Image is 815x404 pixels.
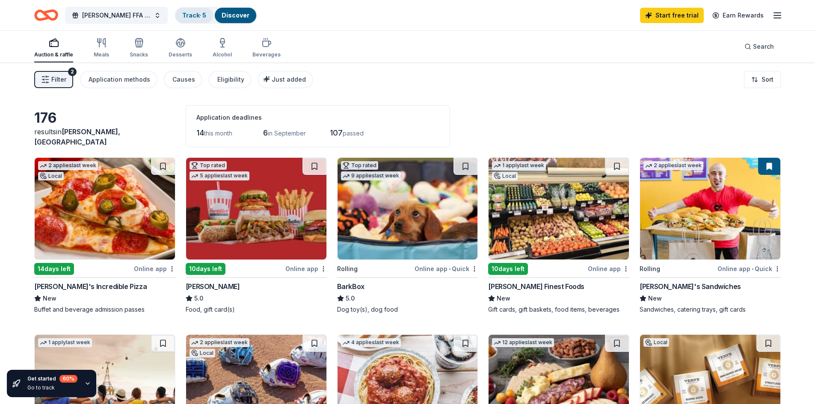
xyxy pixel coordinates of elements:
[640,305,781,314] div: Sandwiches, catering trays, gift cards
[640,281,741,292] div: [PERSON_NAME]'s Sandwiches
[707,8,769,23] a: Earn Rewards
[640,157,781,314] a: Image for Ike's Sandwiches2 applieslast weekRollingOnline app•Quick[PERSON_NAME]'s SandwichesNewS...
[268,130,306,137] span: in September
[38,161,98,170] div: 2 applies last week
[34,127,120,146] span: [PERSON_NAME], [GEOGRAPHIC_DATA]
[34,127,175,147] div: results
[34,51,73,58] div: Auction & raffle
[34,263,74,275] div: 14 days left
[34,305,175,314] div: Buffet and beverage admission passes
[258,71,313,88] button: Just added
[338,158,478,260] img: Image for BarkBox
[762,74,774,85] span: Sort
[488,157,629,314] a: Image for Jensen’s Finest Foods1 applylast weekLocal10days leftOnline app[PERSON_NAME] Finest Foo...
[341,171,401,180] div: 9 applies last week
[43,293,56,304] span: New
[27,375,77,383] div: Get started
[488,305,629,314] div: Gift cards, gift baskets, food items, beverages
[588,263,629,274] div: Online app
[744,71,781,88] button: Sort
[89,74,150,85] div: Application methods
[415,263,478,274] div: Online app Quick
[35,158,175,260] img: Image for John's Incredible Pizza
[492,161,546,170] div: 1 apply last week
[209,71,251,88] button: Eligibility
[34,71,73,88] button: Filter2
[175,7,257,24] button: Track· 5Discover
[330,128,343,137] span: 107
[186,281,240,292] div: [PERSON_NAME]
[51,74,66,85] span: Filter
[337,305,478,314] div: Dog toy(s), dog food
[186,305,327,314] div: Food, gift card(s)
[38,338,92,347] div: 1 apply last week
[34,5,58,25] a: Home
[182,12,206,19] a: Track· 5
[27,384,77,391] div: Go to track
[164,71,202,88] button: Causes
[34,157,175,314] a: Image for John's Incredible Pizza2 applieslast weekLocal14days leftOnline app[PERSON_NAME]'s Incr...
[346,293,355,304] span: 5.0
[213,51,232,58] div: Alcohol
[640,8,704,23] a: Start free trial
[449,265,450,272] span: •
[80,71,157,88] button: Application methods
[492,338,554,347] div: 12 applies last week
[643,161,703,170] div: 2 applies last week
[252,34,281,62] button: Beverages
[341,338,401,347] div: 4 applies last week
[186,263,225,275] div: 10 days left
[753,41,774,52] span: Search
[217,74,244,85] div: Eligibility
[190,161,227,170] div: Top rated
[196,112,439,123] div: Application deadlines
[169,51,192,58] div: Desserts
[130,34,148,62] button: Snacks
[134,263,175,274] div: Online app
[169,34,192,62] button: Desserts
[213,34,232,62] button: Alcohol
[738,38,781,55] button: Search
[34,127,120,146] span: in
[82,10,151,21] span: [PERSON_NAME] FFA ALumni & Supporters Dinner Dance
[341,161,378,170] div: Top rated
[34,281,147,292] div: [PERSON_NAME]'s Incredible Pizza
[65,7,168,24] button: [PERSON_NAME] FFA ALumni & Supporters Dinner Dance
[172,74,195,85] div: Causes
[190,349,215,357] div: Local
[68,68,77,76] div: 2
[190,338,249,347] div: 2 applies last week
[343,130,364,137] span: passed
[489,158,629,260] img: Image for Jensen’s Finest Foods
[204,130,232,137] span: this month
[285,263,327,274] div: Online app
[263,128,268,137] span: 6
[94,51,109,58] div: Meals
[492,172,518,180] div: Local
[190,171,249,180] div: 5 applies last week
[38,172,64,180] div: Local
[196,128,204,137] span: 14
[34,109,175,127] div: 176
[640,264,660,274] div: Rolling
[643,338,669,347] div: Local
[648,293,662,304] span: New
[34,34,73,62] button: Auction & raffle
[272,76,306,83] span: Just added
[194,293,203,304] span: 5.0
[717,263,781,274] div: Online app Quick
[222,12,249,19] a: Discover
[488,281,584,292] div: [PERSON_NAME] Finest Foods
[337,157,478,314] a: Image for BarkBoxTop rated9 applieslast weekRollingOnline app•QuickBarkBox5.0Dog toy(s), dog food
[752,265,753,272] span: •
[94,34,109,62] button: Meals
[252,51,281,58] div: Beverages
[488,263,528,275] div: 10 days left
[337,281,365,292] div: BarkBox
[130,51,148,58] div: Snacks
[497,293,510,304] span: New
[59,375,77,383] div: 60 %
[186,158,326,260] img: Image for Portillo's
[337,264,358,274] div: Rolling
[640,158,780,260] img: Image for Ike's Sandwiches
